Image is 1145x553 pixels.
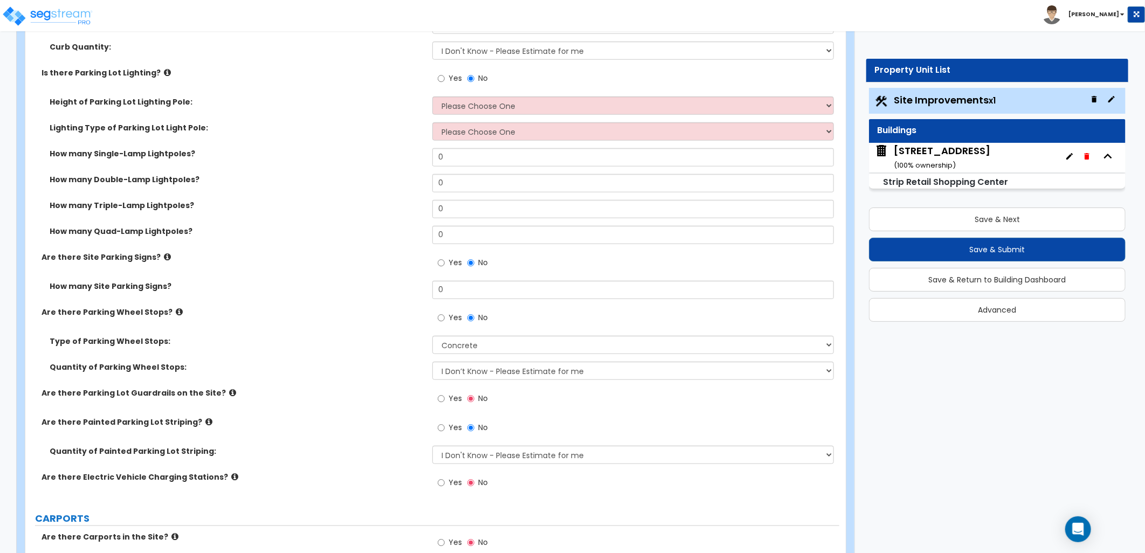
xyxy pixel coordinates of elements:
input: No [467,537,474,549]
span: No [478,537,488,548]
label: CARPORTS [35,511,839,526]
label: Quantity of Painted Parking Lot Striping: [50,446,424,457]
label: Are there Painted Parking Lot Striping? [42,417,424,427]
img: logo_pro_r.png [2,5,93,27]
button: Save & Submit [869,238,1126,261]
label: Curb Quantity: [50,42,424,52]
input: No [467,73,474,85]
label: Lighting Type of Parking Lot Light Pole: [50,122,424,133]
div: Buildings [877,125,1118,137]
span: Yes [449,477,462,488]
span: No [478,73,488,84]
span: No [478,312,488,323]
span: Yes [449,312,462,323]
span: Yes [449,537,462,548]
label: How many Single-Lamp Lightpoles? [50,148,424,159]
b: [PERSON_NAME] [1068,10,1119,18]
span: No [478,393,488,404]
label: Quantity of Parking Wheel Stops: [50,362,424,372]
span: Yes [449,73,462,84]
span: 2720 Madison St [874,144,990,171]
input: No [467,477,474,489]
input: Yes [438,257,445,269]
button: Advanced [869,298,1126,322]
input: Yes [438,422,445,434]
label: How many Quad-Lamp Lightpoles? [50,226,424,237]
span: Yes [449,393,462,404]
label: Type of Parking Wheel Stops: [50,336,424,347]
div: [STREET_ADDRESS] [894,144,990,171]
label: Is there Parking Lot Lighting? [42,67,424,78]
i: click for more info! [205,418,212,426]
label: Are there Site Parking Signs? [42,252,424,262]
i: click for more info! [231,473,238,481]
span: Yes [449,257,462,268]
i: click for more info! [176,308,183,316]
label: How many Site Parking Signs? [50,281,424,292]
label: Are there Parking Lot Guardrails on the Site? [42,388,424,398]
span: Site Improvements [894,93,996,107]
span: No [478,257,488,268]
div: Property Unit List [874,64,1120,77]
input: Yes [438,477,445,489]
i: click for more info! [171,533,178,541]
input: No [467,257,474,269]
span: Yes [449,422,462,433]
label: Are there Carports in the Site? [42,531,424,542]
input: Yes [438,537,445,549]
img: building.svg [874,144,888,158]
img: Construction.png [874,94,888,108]
button: Save & Return to Building Dashboard [869,268,1126,292]
button: Save & Next [869,208,1126,231]
input: Yes [438,312,445,324]
small: ( 100 % ownership) [894,160,956,170]
img: avatar.png [1043,5,1061,24]
small: Strip Retail Shopping Center [883,176,1008,188]
label: How many Double-Lamp Lightpoles? [50,174,424,185]
label: Are there Electric Vehicle Charging Stations? [42,472,424,482]
i: click for more info! [229,389,236,397]
i: click for more info! [164,253,171,261]
i: click for more info! [164,68,171,77]
label: Are there Parking Wheel Stops? [42,307,424,317]
span: No [478,477,488,488]
div: Open Intercom Messenger [1065,516,1091,542]
small: x1 [989,95,996,106]
label: How many Triple-Lamp Lightpoles? [50,200,424,211]
input: No [467,393,474,405]
label: Height of Parking Lot Lighting Pole: [50,96,424,107]
input: Yes [438,73,445,85]
input: Yes [438,393,445,405]
input: No [467,312,474,324]
input: No [467,422,474,434]
span: No [478,422,488,433]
